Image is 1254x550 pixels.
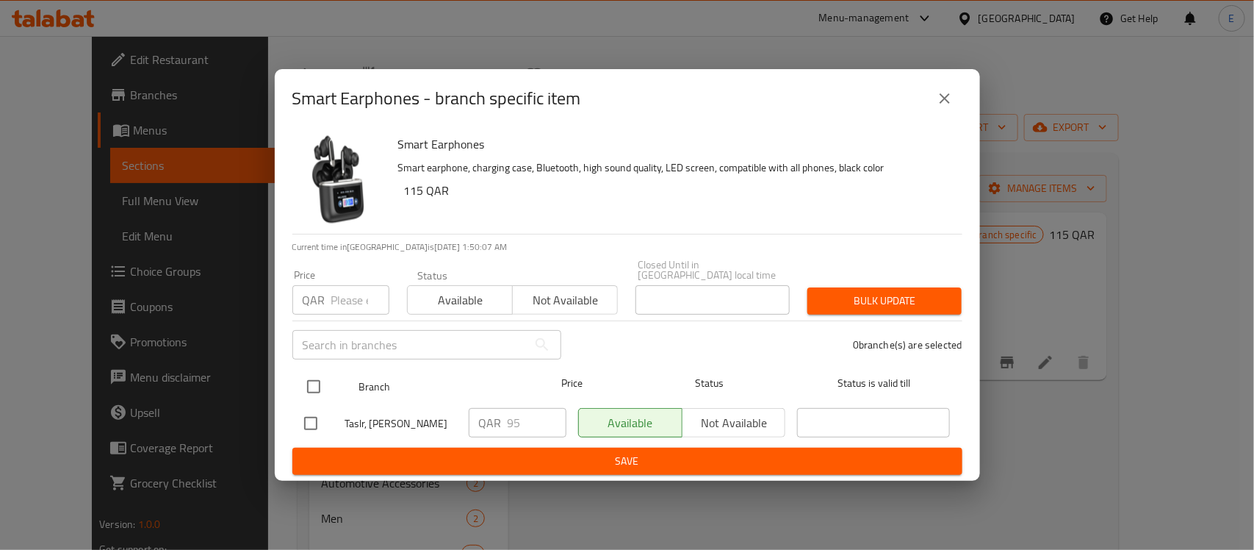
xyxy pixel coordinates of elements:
[345,415,457,433] span: Taslr, [PERSON_NAME]
[404,180,951,201] h6: 115 QAR
[508,408,566,438] input: Please enter price
[633,374,785,393] span: Status
[358,378,511,396] span: Branch
[292,87,581,110] h2: Smart Earphones - branch specific item
[331,285,389,315] input: Please enter price
[797,374,950,393] span: Status is valid till
[398,159,951,177] p: Smart earphone, charging case, Bluetooth, high sound quality, LED screen, compatible with all pho...
[807,287,962,315] button: Bulk update
[398,134,951,154] h6: Smart Earphones
[304,452,951,471] span: Save
[292,134,386,228] img: Smart Earphones
[512,285,618,315] button: Not available
[414,290,507,311] span: Available
[292,240,962,254] p: Current time in [GEOGRAPHIC_DATA] is [DATE] 1:50:07 AM
[479,414,502,432] p: QAR
[303,291,325,309] p: QAR
[407,285,513,315] button: Available
[292,330,527,360] input: Search in branches
[519,290,612,311] span: Not available
[292,448,962,475] button: Save
[819,292,950,310] span: Bulk update
[523,374,621,393] span: Price
[853,337,962,352] p: 0 branche(s) are selected
[927,81,962,116] button: close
